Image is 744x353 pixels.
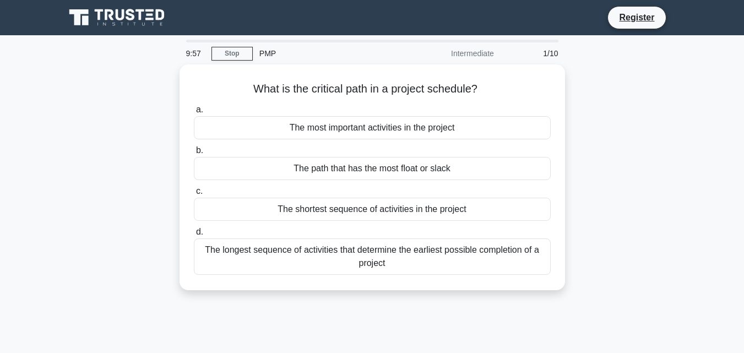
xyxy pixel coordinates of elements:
[253,42,404,64] div: PMP
[193,82,552,96] h5: What is the critical path in a project schedule?
[211,47,253,61] a: Stop
[194,198,551,221] div: The shortest sequence of activities in the project
[196,105,203,114] span: a.
[194,116,551,139] div: The most important activities in the project
[196,186,203,195] span: c.
[180,42,211,64] div: 9:57
[194,238,551,275] div: The longest sequence of activities that determine the earliest possible completion of a project
[501,42,565,64] div: 1/10
[194,157,551,180] div: The path that has the most float or slack
[404,42,501,64] div: Intermediate
[196,145,203,155] span: b.
[612,10,661,24] a: Register
[196,227,203,236] span: d.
